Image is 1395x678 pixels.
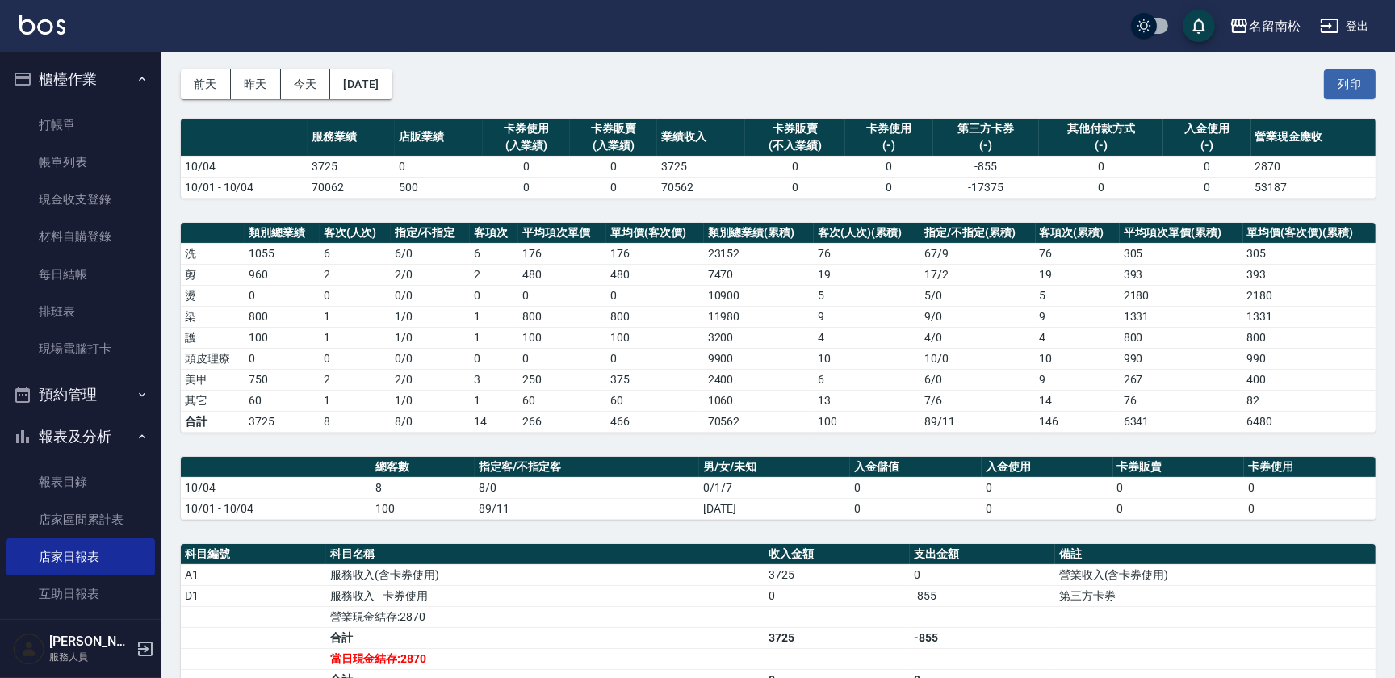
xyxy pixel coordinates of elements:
td: 10 / 0 [920,348,1035,369]
a: 報表目錄 [6,463,155,500]
td: 0 [470,348,518,369]
td: 0 [1244,477,1376,498]
td: 100 [371,498,475,519]
td: 89/11 [920,411,1035,432]
th: 指定/不指定 [391,223,470,244]
td: 8 [371,477,475,498]
td: 60 [518,390,606,411]
button: 今天 [281,69,331,99]
td: 800 [606,306,703,327]
td: 1 / 0 [391,306,470,327]
button: 昨天 [231,69,281,99]
th: 客項次(累積) [1036,223,1120,244]
td: 176 [518,243,606,264]
td: 0 [606,348,703,369]
td: 0 [745,177,846,198]
a: 店家日報表 [6,538,155,575]
td: 0 [1163,177,1250,198]
td: 8/0 [391,411,470,432]
div: (入業績) [574,137,653,154]
table: a dense table [181,457,1376,520]
div: 名留南松 [1249,16,1301,36]
th: 營業現金應收 [1251,119,1376,157]
th: 類別總業績(累積) [704,223,815,244]
td: 0 [1039,177,1163,198]
td: 1 [320,390,391,411]
div: 卡券使用 [849,120,928,137]
td: 100 [814,411,920,432]
td: 3200 [704,327,815,348]
td: 89/11 [475,498,699,519]
td: 合計 [326,627,765,648]
div: 卡券使用 [487,120,566,137]
td: 60 [245,390,320,411]
th: 單均價(客次價)(累積) [1243,223,1376,244]
td: 0 [765,585,911,606]
button: 登出 [1313,11,1376,41]
td: 6341 [1120,411,1243,432]
button: 列印 [1324,69,1376,99]
td: 375 [606,369,703,390]
div: 卡券販賣 [749,120,842,137]
td: 3725 [245,411,320,432]
td: 2 [320,264,391,285]
h5: [PERSON_NAME] [49,634,132,650]
td: 其它 [181,390,245,411]
td: 2 / 0 [391,369,470,390]
th: 總客數 [371,457,475,478]
td: 0 [1163,156,1250,177]
a: 現金收支登錄 [6,181,155,218]
td: 4 [814,327,920,348]
td: 燙 [181,285,245,306]
td: 3725 [308,156,395,177]
a: 每日結帳 [6,256,155,293]
td: 6 / 0 [391,243,470,264]
td: 305 [1120,243,1243,264]
th: 客項次 [470,223,518,244]
td: 2 [470,264,518,285]
td: 8/0 [475,477,699,498]
td: 6 / 0 [920,369,1035,390]
td: 960 [245,264,320,285]
td: 70562 [704,411,815,432]
td: 393 [1243,264,1376,285]
td: 0 [982,498,1113,519]
a: 現場電腦打卡 [6,330,155,367]
td: 0 [518,285,606,306]
img: Logo [19,15,65,35]
td: 800 [1120,327,1243,348]
th: 業績收入 [657,119,744,157]
a: 帳單列表 [6,144,155,181]
td: 9 / 0 [920,306,1035,327]
th: 類別總業績 [245,223,320,244]
td: 服務收入 - 卡券使用 [326,585,765,606]
td: 60 [606,390,703,411]
td: 82 [1243,390,1376,411]
td: 0/1/7 [699,477,850,498]
th: 收入金額 [765,544,911,565]
td: 美甲 [181,369,245,390]
th: 單均價(客次價) [606,223,703,244]
td: 0 / 0 [391,285,470,306]
td: 9 [1036,369,1120,390]
th: 店販業績 [395,119,482,157]
td: 2 / 0 [391,264,470,285]
td: 1055 [245,243,320,264]
td: 100 [245,327,320,348]
td: 2400 [704,369,815,390]
a: 互助排行榜 [6,613,155,650]
td: 5 / 0 [920,285,1035,306]
td: 0 [570,156,657,177]
td: 10/04 [181,477,371,498]
td: 19 [814,264,920,285]
td: 1 [470,327,518,348]
td: 0 [845,177,932,198]
td: 480 [518,264,606,285]
td: 14 [470,411,518,432]
div: (入業績) [487,137,566,154]
td: 洗 [181,243,245,264]
td: 800 [245,306,320,327]
button: 前天 [181,69,231,99]
a: 店家區間累計表 [6,501,155,538]
td: 6 [320,243,391,264]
